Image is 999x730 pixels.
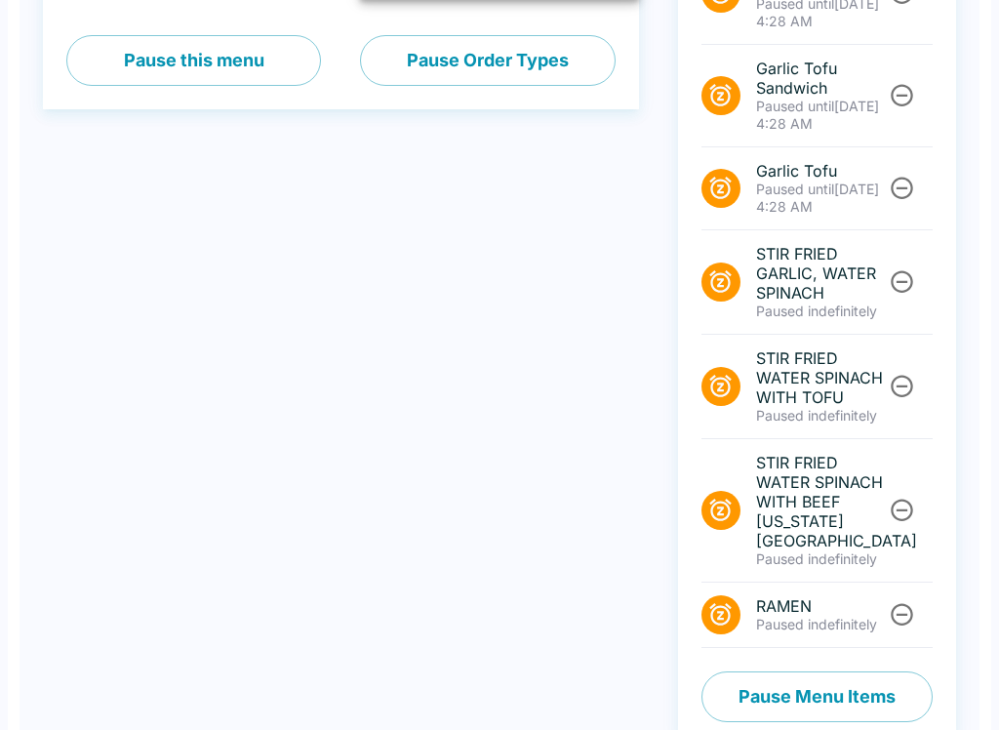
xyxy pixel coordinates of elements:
[884,264,920,300] button: Unpause
[756,59,886,98] span: Garlic Tofu Sandwich
[756,161,886,181] span: Garlic Tofu
[756,181,834,197] span: Paused until
[756,181,886,216] p: [DATE] 4:28 AM
[884,368,920,404] button: Unpause
[756,244,886,303] span: STIR FRIED GARLIC, WATER SPINACH
[756,303,886,320] p: Paused indefinitely
[756,407,886,425] p: Paused indefinitely
[756,550,886,568] p: Paused indefinitely
[756,616,886,633] p: Paused indefinitely
[66,35,321,86] button: Pause this menu
[756,98,834,114] span: Paused until
[884,77,920,113] button: Unpause
[884,170,920,206] button: Unpause
[756,98,886,133] p: [DATE] 4:28 AM
[756,596,886,616] span: RAMEN
[701,671,933,722] button: Pause Menu Items
[756,453,886,550] span: STIR FRIED WATER SPINACH WITH BEEF [US_STATE][GEOGRAPHIC_DATA]
[884,596,920,632] button: Unpause
[884,492,920,528] button: Unpause
[756,348,886,407] span: STIR FRIED WATER SPINACH WITH TOFU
